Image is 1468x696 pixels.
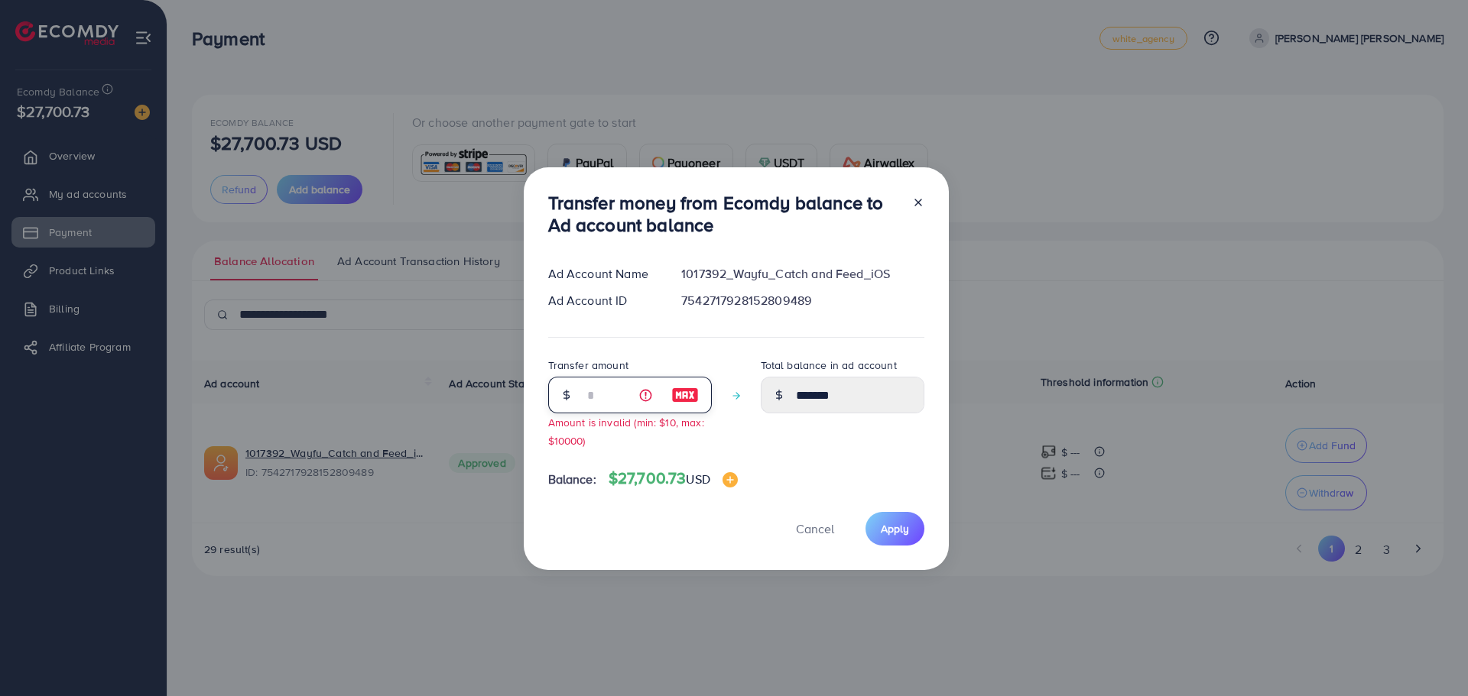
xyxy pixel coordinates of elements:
[548,358,628,373] label: Transfer amount
[669,265,936,283] div: 1017392_Wayfu_Catch and Feed_iOS
[686,471,710,487] span: USD
[796,520,834,537] span: Cancel
[671,386,699,404] img: image
[548,192,900,236] h3: Transfer money from Ecomdy balance to Ad account balance
[548,471,596,488] span: Balance:
[777,512,853,545] button: Cancel
[723,472,738,487] img: image
[548,415,704,447] small: Amount is invalid (min: $10, max: $10000)
[669,292,936,309] div: 7542717928152809489
[609,469,738,488] h4: $27,700.73
[881,521,909,536] span: Apply
[536,292,670,309] div: Ad Account ID
[866,512,924,545] button: Apply
[1403,627,1457,685] iframe: Chat
[536,265,670,283] div: Ad Account Name
[761,358,897,373] label: Total balance in ad account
